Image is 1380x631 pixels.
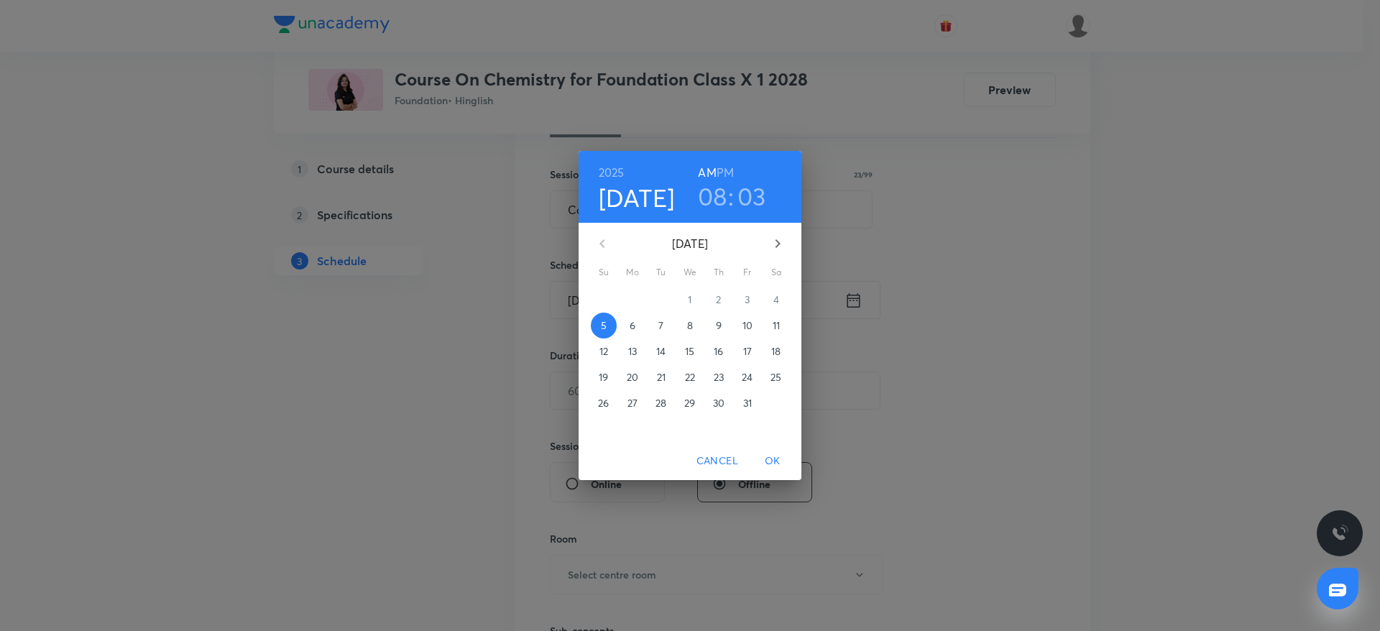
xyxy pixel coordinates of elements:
span: Sa [763,265,789,280]
p: 12 [599,344,608,359]
button: AM [698,162,716,183]
button: 27 [620,390,645,416]
button: 11 [763,313,789,338]
p: 26 [598,396,609,410]
p: 22 [685,370,695,384]
button: 10 [735,313,760,338]
button: 08 [698,181,727,211]
button: 31 [735,390,760,416]
p: 30 [713,396,724,410]
h3: : [728,181,734,211]
p: 9 [716,318,722,333]
button: 25 [763,364,789,390]
p: 19 [599,370,608,384]
button: 03 [737,181,766,211]
p: 17 [743,344,752,359]
button: 22 [677,364,703,390]
button: 26 [591,390,617,416]
p: 23 [714,370,724,384]
button: Cancel [691,448,744,474]
p: 5 [601,318,607,333]
p: 7 [658,318,663,333]
button: 21 [648,364,674,390]
button: 9 [706,313,732,338]
p: 10 [742,318,753,333]
button: 12 [591,338,617,364]
button: 30 [706,390,732,416]
button: 29 [677,390,703,416]
button: 15 [677,338,703,364]
p: 11 [773,318,780,333]
button: OK [750,448,796,474]
p: 29 [684,396,695,410]
p: 20 [627,370,638,384]
p: [DATE] [620,235,760,252]
span: Mo [620,265,645,280]
button: 14 [648,338,674,364]
p: 25 [770,370,781,384]
button: 19 [591,364,617,390]
span: Th [706,265,732,280]
span: OK [755,452,790,470]
span: Tu [648,265,674,280]
button: 18 [763,338,789,364]
p: 21 [657,370,666,384]
button: PM [717,162,734,183]
button: 8 [677,313,703,338]
p: 16 [714,344,723,359]
p: 28 [655,396,666,410]
button: 17 [735,338,760,364]
button: 7 [648,313,674,338]
p: 15 [685,344,694,359]
span: Fr [735,265,760,280]
p: 8 [687,318,693,333]
button: 6 [620,313,645,338]
button: 16 [706,338,732,364]
button: [DATE] [599,183,675,213]
span: Cancel [696,452,738,470]
p: 31 [743,396,752,410]
button: 28 [648,390,674,416]
p: 18 [771,344,781,359]
span: We [677,265,703,280]
p: 13 [628,344,637,359]
p: 6 [630,318,635,333]
span: Su [591,265,617,280]
button: 13 [620,338,645,364]
p: 24 [742,370,753,384]
button: 20 [620,364,645,390]
button: 24 [735,364,760,390]
p: 27 [627,396,638,410]
button: 2025 [599,162,625,183]
button: 23 [706,364,732,390]
button: 5 [591,313,617,338]
p: 14 [656,344,666,359]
